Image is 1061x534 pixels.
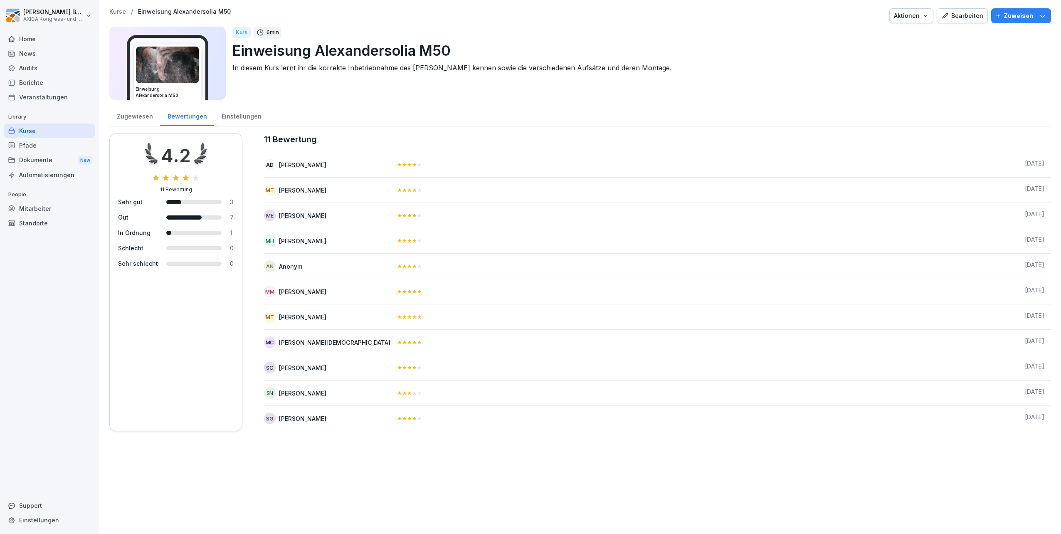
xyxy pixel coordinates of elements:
[23,9,84,16] p: [PERSON_NAME] Beck
[1018,406,1051,431] td: [DATE]
[118,228,158,237] div: In Ordnung
[279,186,326,195] div: [PERSON_NAME]
[4,124,95,138] a: Kurse
[23,16,84,22] p: AXICA Kongress- und Tagungszentrum Pariser Platz 3 GmbH
[118,198,158,206] div: Sehr gut
[1018,355,1051,381] td: [DATE]
[1018,279,1051,304] td: [DATE]
[279,161,326,169] div: [PERSON_NAME]
[1018,330,1051,355] td: [DATE]
[894,11,929,20] div: Aktionen
[264,286,276,297] div: MM
[4,61,95,75] a: Audits
[264,336,276,348] div: MC
[230,198,234,206] div: 3
[4,32,95,46] a: Home
[264,311,276,323] div: MT
[266,28,279,37] p: 6 min
[889,8,933,23] button: Aktionen
[232,27,251,38] div: Kurs
[109,8,126,15] a: Kurse
[991,8,1051,23] button: Zuweisen
[214,105,269,126] a: Einstellungen
[264,184,276,196] div: MT
[4,216,95,230] a: Standorte
[160,105,214,126] a: Bewertungen
[4,110,95,124] p: Library
[1018,381,1051,406] td: [DATE]
[4,153,95,168] a: DokumenteNew
[118,244,158,252] div: Schlecht
[4,201,95,216] a: Mitarbeiter
[230,259,234,268] div: 0
[4,138,95,153] a: Pfade
[160,186,192,193] div: 11 Bewertung
[4,153,95,168] div: Dokumente
[161,142,191,169] div: 4.2
[1004,11,1033,20] p: Zuweisen
[131,8,133,15] p: /
[279,287,326,296] div: [PERSON_NAME]
[264,413,276,424] div: SG
[1018,304,1051,330] td: [DATE]
[941,11,983,20] div: Bearbeiten
[279,389,326,398] div: [PERSON_NAME]
[279,363,326,372] div: [PERSON_NAME]
[279,211,326,220] div: [PERSON_NAME]
[136,86,200,99] h3: Einweisung Alexandersolia M50
[109,105,160,126] a: Zugewiesen
[264,235,276,247] div: MH
[118,213,158,222] div: Gut
[136,47,199,83] img: kr10s27pyqr9zptkmwfo66n3.png
[4,168,95,182] a: Automatisierungen
[264,133,1051,146] caption: 11 Bewertung
[232,63,1044,73] p: In diesem Kurs lernt ihr die korrekte Inbetriebnahme des [PERSON_NAME] kennen sowie die verschied...
[937,8,988,23] button: Bearbeiten
[4,188,95,201] p: People
[279,313,326,321] div: [PERSON_NAME]
[279,237,326,245] div: [PERSON_NAME]
[4,498,95,513] div: Support
[4,46,95,61] a: News
[232,40,1044,61] p: Einweisung Alexandersolia M50
[264,260,276,272] div: An
[1018,178,1051,203] td: [DATE]
[1018,203,1051,228] td: [DATE]
[118,259,158,268] div: Sehr schlecht
[264,387,276,399] div: SN
[264,159,276,171] div: AD
[1018,228,1051,254] td: [DATE]
[138,8,231,15] a: Einweisung Alexandersolia M50
[230,228,234,237] div: 1
[279,262,302,271] div: Anonym
[279,414,326,423] div: [PERSON_NAME]
[264,210,276,221] div: ME
[279,338,390,347] div: [PERSON_NAME][DEMOGRAPHIC_DATA]
[78,156,92,165] div: New
[1018,254,1051,279] td: [DATE]
[230,244,234,252] div: 0
[4,75,95,90] a: Berichte
[230,213,234,222] div: 7
[4,90,95,104] a: Veranstaltungen
[1018,152,1051,178] td: [DATE]
[4,513,95,527] a: Einstellungen
[264,362,276,373] div: SG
